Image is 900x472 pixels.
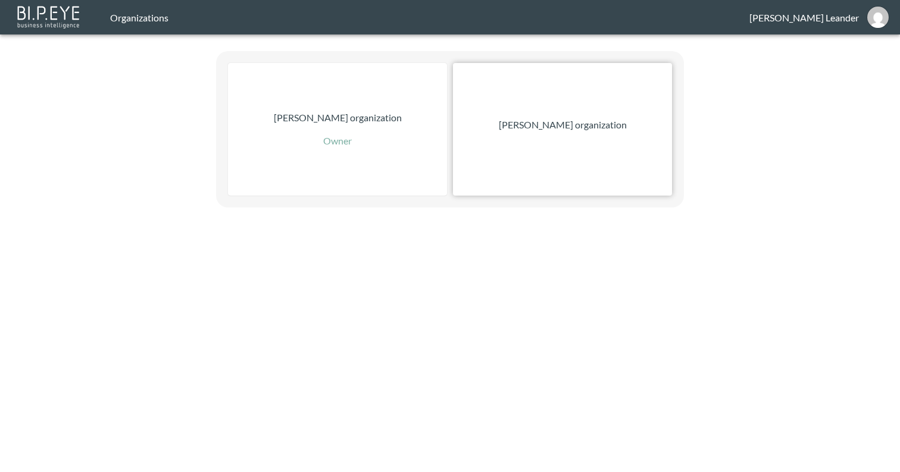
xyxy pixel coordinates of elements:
p: [PERSON_NAME] organization [274,111,402,125]
img: eabe90f135701b694d5b9f5071b5cfed [867,7,889,28]
button: edward.leander-ext@swap-commerce.com [859,3,897,32]
div: [PERSON_NAME] Leander [749,12,859,23]
img: bipeye-logo [15,3,83,30]
p: [PERSON_NAME] organization [499,118,627,132]
div: Organizations [110,12,749,23]
p: Owner [323,134,352,148]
